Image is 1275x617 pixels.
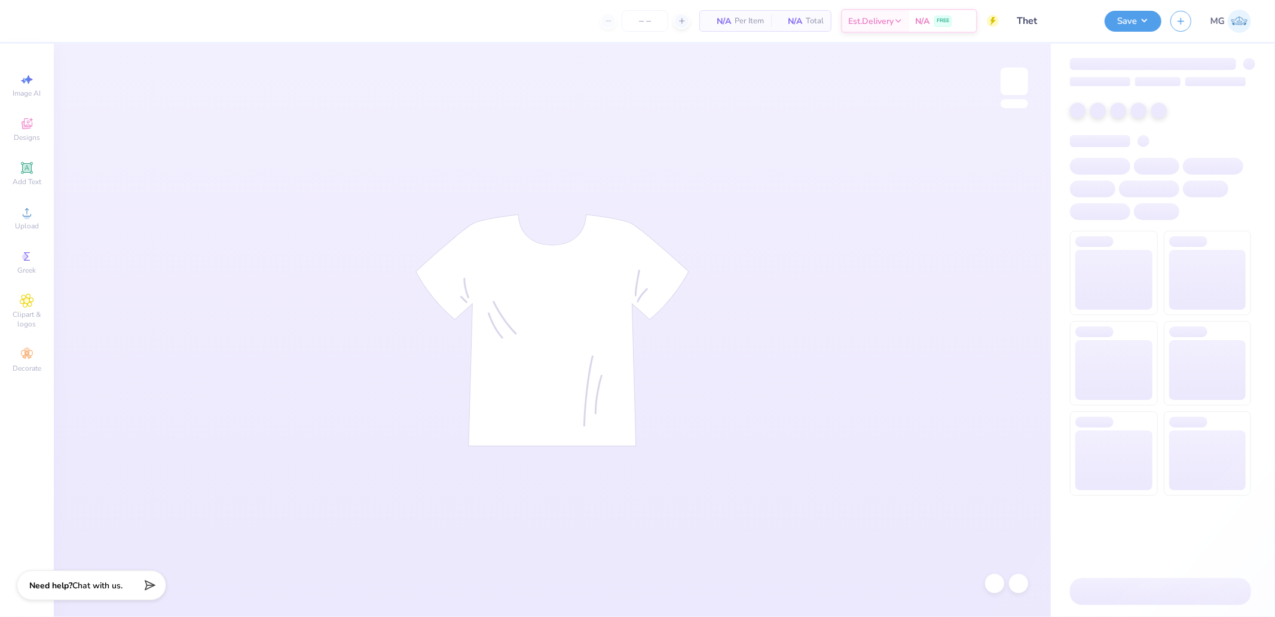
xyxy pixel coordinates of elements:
img: tee-skeleton.svg [415,214,689,447]
span: Per Item [735,15,764,28]
span: Designs [14,133,40,142]
span: Decorate [13,364,41,373]
span: N/A [915,15,930,28]
img: Michael Galon [1228,10,1251,33]
span: MG [1210,14,1225,28]
span: Chat with us. [72,580,123,591]
span: Total [806,15,824,28]
span: Add Text [13,177,41,187]
button: Save [1105,11,1161,32]
input: – – [622,10,668,32]
span: N/A [707,15,731,28]
span: N/A [778,15,802,28]
input: Untitled Design [1008,9,1096,33]
a: MG [1210,10,1251,33]
span: Upload [15,221,39,231]
span: Greek [18,265,36,275]
span: Image AI [13,88,41,98]
strong: Need help? [29,580,72,591]
span: Est. Delivery [848,15,894,28]
span: Clipart & logos [6,310,48,329]
span: FREE [937,17,949,25]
